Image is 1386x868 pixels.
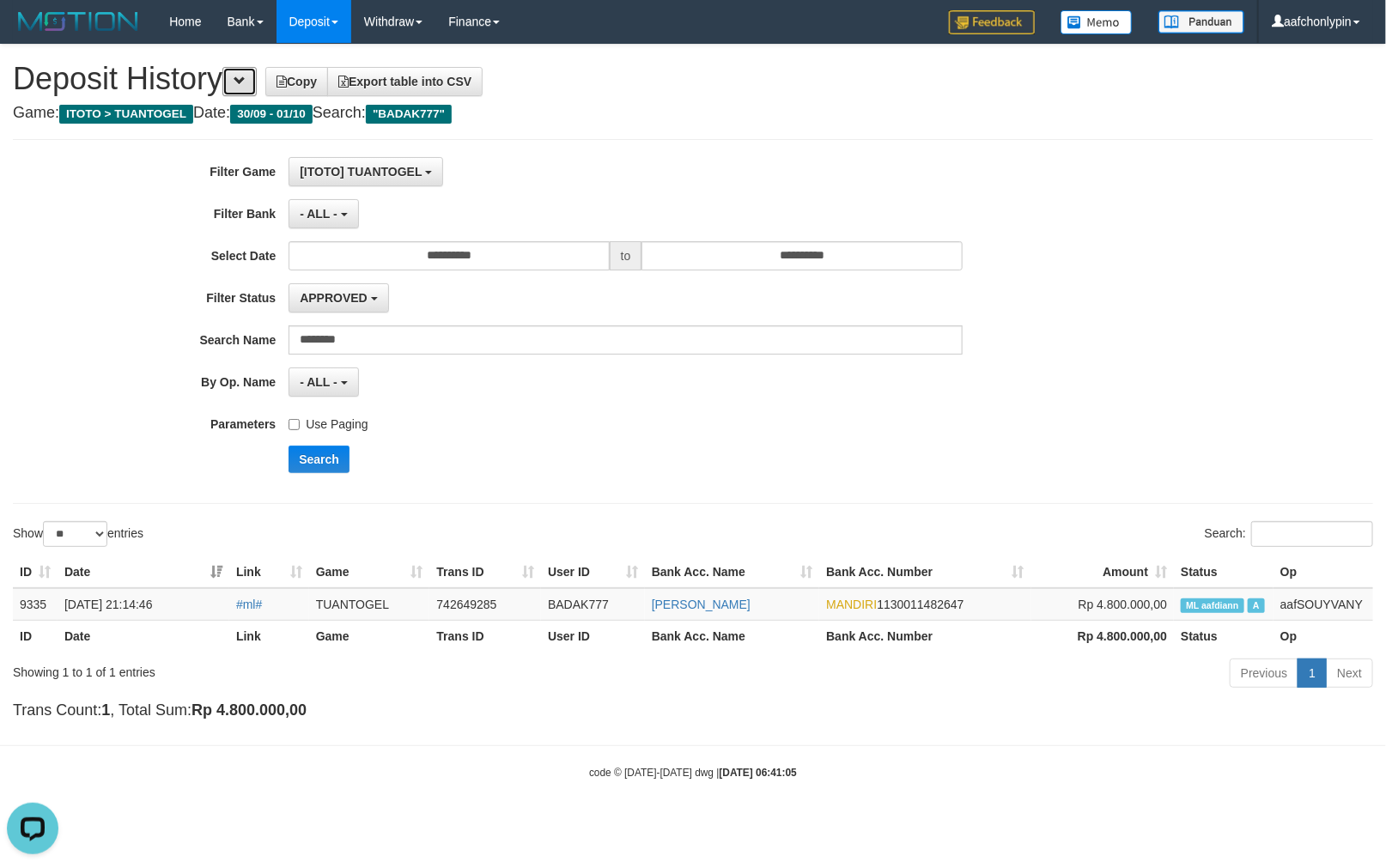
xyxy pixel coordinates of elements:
th: User ID [541,620,645,652]
button: APPROVED [289,283,388,313]
td: [DATE] 21:14:46 [58,588,229,621]
div: Showing 1 to 1 of 1 entries [13,657,565,681]
label: Use Paging [289,410,368,433]
label: Show entries [13,521,143,547]
span: to [610,241,642,270]
small: code © [DATE]-[DATE] dwg | [589,767,797,779]
a: Copy [265,67,328,96]
th: Op [1274,556,1373,588]
span: "BADAK777" [366,105,452,124]
th: Bank Acc. Name: activate to sort column ascending [645,556,819,588]
span: MANDIRI [826,598,877,611]
th: Bank Acc. Number: activate to sort column ascending [819,556,1030,588]
strong: [DATE] 06:41:05 [720,767,797,779]
th: Status [1174,620,1274,652]
td: BADAK777 [541,588,645,621]
th: User ID: activate to sort column ascending [541,556,645,588]
span: Manually Linked by aafdiann [1181,598,1244,613]
strong: Rp 4.800.000,00 [1078,629,1167,643]
span: - ALL - [300,207,337,221]
span: Copy [277,75,317,88]
th: Date: activate to sort column ascending [58,556,229,588]
span: Approved [1248,598,1265,613]
h4: Trans Count: , Total Sum: [13,702,1373,719]
input: Use Paging [289,419,300,430]
th: ID [13,620,58,652]
td: 1130011482647 [819,588,1030,621]
a: Export table into CSV [327,67,483,96]
td: TUANTOGEL [309,588,430,621]
img: panduan.png [1158,10,1244,33]
img: Button%20Memo.svg [1061,10,1133,34]
span: - ALL - [300,375,337,389]
th: Trans ID [429,620,541,652]
select: Showentries [43,521,107,547]
h1: Deposit History [13,62,1373,96]
span: ITOTO > TUANTOGEL [59,105,193,124]
th: Bank Acc. Number [819,620,1030,652]
td: aafSOUYVANY [1274,588,1373,621]
th: Game: activate to sort column ascending [309,556,430,588]
th: Date [58,620,229,652]
th: Op [1274,620,1373,652]
th: Trans ID: activate to sort column ascending [429,556,541,588]
th: Game [309,620,430,652]
a: #ml# [236,598,262,611]
strong: Rp 4.800.000,00 [191,701,307,719]
td: 742649285 [429,588,541,621]
a: Next [1326,659,1373,688]
th: Link: activate to sort column ascending [229,556,309,588]
img: MOTION_logo.png [13,9,143,34]
a: Previous [1230,659,1298,688]
a: 1 [1298,659,1327,688]
span: Export table into CSV [338,75,471,88]
span: 30/09 - 01/10 [230,105,313,124]
span: APPROVED [300,291,368,305]
a: [PERSON_NAME] [652,598,751,611]
strong: 1 [101,701,110,719]
img: Feedback.jpg [949,10,1035,34]
button: Search [289,446,350,473]
button: Open LiveChat chat widget [7,7,58,58]
th: Amount: activate to sort column ascending [1031,556,1174,588]
td: 9335 [13,588,58,621]
th: Status [1174,556,1274,588]
th: ID: activate to sort column ascending [13,556,58,588]
h4: Game: Date: Search: [13,105,1373,122]
button: - ALL - [289,199,358,228]
span: Rp 4.800.000,00 [1079,598,1168,611]
label: Search: [1205,521,1373,547]
button: [ITOTO] TUANTOGEL [289,157,443,186]
th: Bank Acc. Name [645,620,819,652]
span: [ITOTO] TUANTOGEL [300,165,422,179]
button: - ALL - [289,367,358,397]
input: Search: [1251,521,1373,547]
th: Link [229,620,309,652]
